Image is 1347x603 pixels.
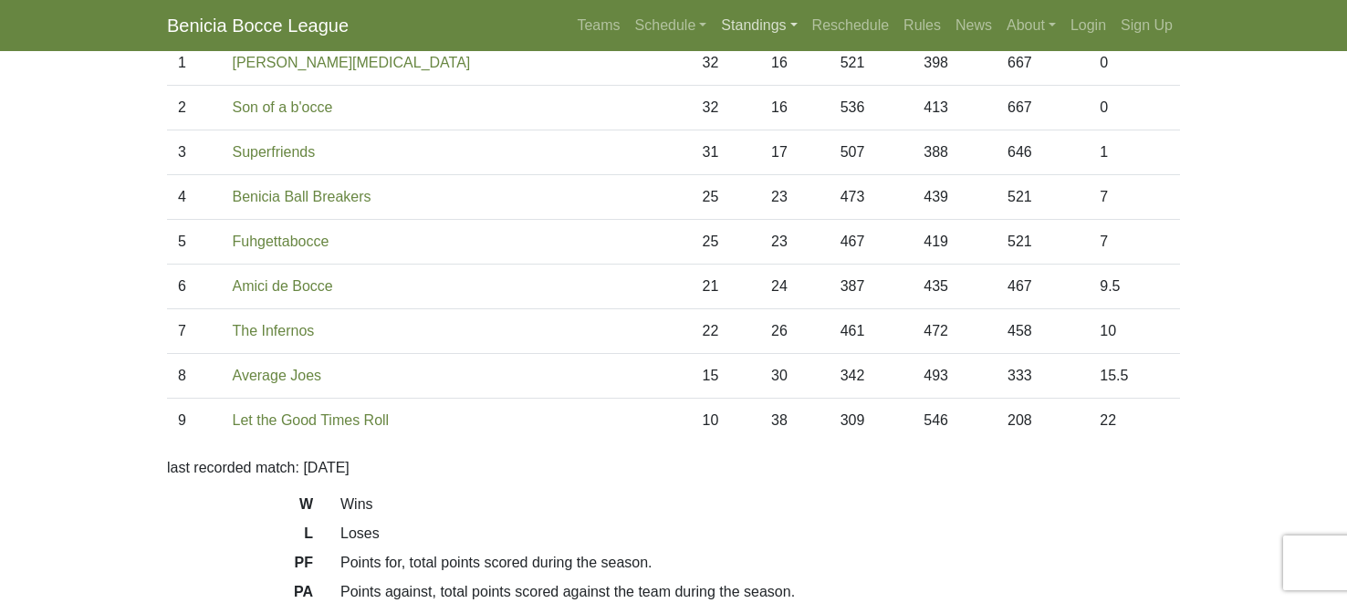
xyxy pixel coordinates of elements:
[691,40,760,86] td: 32
[167,175,222,220] td: 4
[167,40,222,86] td: 1
[997,309,1089,354] td: 458
[830,309,914,354] td: 461
[167,130,222,175] td: 3
[830,354,914,399] td: 342
[1089,175,1180,220] td: 7
[233,189,371,204] a: Benicia Ball Breakers
[569,7,627,44] a: Teams
[760,354,830,399] td: 30
[233,278,333,294] a: Amici de Bocce
[830,220,914,265] td: 467
[691,220,760,265] td: 25
[999,7,1063,44] a: About
[830,40,914,86] td: 521
[997,175,1089,220] td: 521
[997,399,1089,443] td: 208
[760,130,830,175] td: 17
[830,130,914,175] td: 507
[997,86,1089,130] td: 667
[997,354,1089,399] td: 333
[913,175,997,220] td: 439
[1089,86,1180,130] td: 0
[997,265,1089,309] td: 467
[233,99,333,115] a: Son of a b'occe
[913,220,997,265] td: 419
[913,130,997,175] td: 388
[1089,40,1180,86] td: 0
[714,7,804,44] a: Standings
[1089,309,1180,354] td: 10
[153,523,327,552] dt: L
[327,523,1194,545] dd: Loses
[691,309,760,354] td: 22
[805,7,897,44] a: Reschedule
[1089,265,1180,309] td: 9.5
[327,494,1194,515] dd: Wins
[760,265,830,309] td: 24
[153,552,327,581] dt: PF
[691,175,760,220] td: 25
[167,265,222,309] td: 6
[327,581,1194,603] dd: Points against, total points scored against the team during the season.
[233,323,315,338] a: The Infernos
[691,130,760,175] td: 31
[233,144,316,160] a: Superfriends
[760,40,830,86] td: 16
[913,86,997,130] td: 413
[913,265,997,309] td: 435
[1113,7,1180,44] a: Sign Up
[913,354,997,399] td: 493
[913,399,997,443] td: 546
[1089,399,1180,443] td: 22
[760,86,830,130] td: 16
[948,7,999,44] a: News
[327,552,1194,574] dd: Points for, total points scored during the season.
[997,40,1089,86] td: 667
[167,86,222,130] td: 2
[233,368,322,383] a: Average Joes
[913,40,997,86] td: 398
[997,220,1089,265] td: 521
[913,309,997,354] td: 472
[167,399,222,443] td: 9
[167,354,222,399] td: 8
[167,457,1180,479] p: last recorded match: [DATE]
[167,309,222,354] td: 7
[896,7,948,44] a: Rules
[233,412,390,428] a: Let the Good Times Roll
[691,399,760,443] td: 10
[167,220,222,265] td: 5
[997,130,1089,175] td: 646
[760,175,830,220] td: 23
[760,220,830,265] td: 23
[691,265,760,309] td: 21
[1089,354,1180,399] td: 15.5
[830,399,914,443] td: 309
[760,399,830,443] td: 38
[167,7,349,44] a: Benicia Bocce League
[233,55,471,70] a: [PERSON_NAME][MEDICAL_DATA]
[830,265,914,309] td: 387
[691,86,760,130] td: 32
[830,86,914,130] td: 536
[233,234,329,249] a: Fuhgettabocce
[1063,7,1113,44] a: Login
[1089,220,1180,265] td: 7
[628,7,715,44] a: Schedule
[691,354,760,399] td: 15
[1089,130,1180,175] td: 1
[760,309,830,354] td: 26
[153,494,327,523] dt: W
[830,175,914,220] td: 473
